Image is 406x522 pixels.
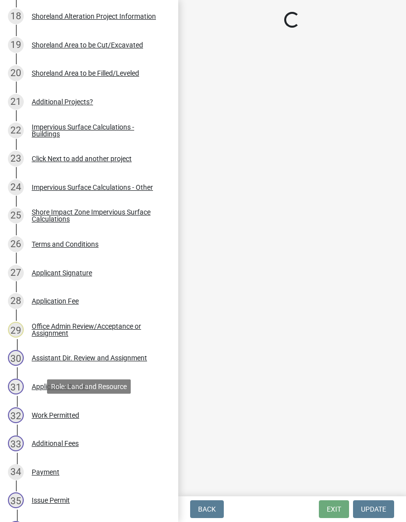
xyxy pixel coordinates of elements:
[190,500,224,518] button: Back
[8,236,24,252] div: 26
[8,151,24,167] div: 23
[32,155,132,162] div: Click Next to add another project
[32,323,162,337] div: Office Admin Review/Acceptance or Assignment
[8,435,24,451] div: 33
[8,94,24,110] div: 21
[8,123,24,138] div: 22
[8,8,24,24] div: 18
[32,184,153,191] div: Impervious Surface Calculations - Other
[8,293,24,309] div: 28
[8,322,24,338] div: 29
[32,13,156,20] div: Shoreland Alteration Project Information
[32,440,79,447] div: Additional Fees
[8,464,24,480] div: 34
[353,500,394,518] button: Update
[8,208,24,223] div: 25
[361,505,386,513] span: Update
[8,265,24,281] div: 27
[32,354,147,361] div: Assistant Dir. Review and Assignment
[319,500,349,518] button: Exit
[32,209,162,222] div: Shore Impact Zone Impervious Surface Calculations
[198,505,216,513] span: Back
[32,497,70,504] div: Issue Permit
[8,407,24,423] div: 32
[32,70,139,77] div: Shoreland Area to be Filled/Leveled
[8,179,24,195] div: 24
[32,42,143,48] div: Shoreland Area to be Cut/Excavated
[32,241,99,248] div: Terms and Conditions
[8,350,24,366] div: 30
[32,98,93,105] div: Additional Projects?
[32,412,79,419] div: Work Permitted
[32,469,59,476] div: Payment
[32,124,162,137] div: Impervious Surface Calculations - Buildings
[8,65,24,81] div: 20
[32,298,79,304] div: Application Fee
[32,383,90,390] div: Application Review
[32,269,92,276] div: Applicant Signature
[8,379,24,394] div: 31
[8,37,24,53] div: 19
[47,379,131,393] div: Role: Land and Resource
[8,492,24,508] div: 35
